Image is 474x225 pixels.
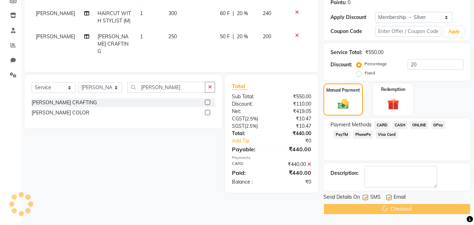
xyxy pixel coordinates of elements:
[246,116,257,121] span: 2.5%
[232,82,248,90] span: Total
[32,99,97,106] div: [PERSON_NAME] CRAFTING
[227,93,272,100] div: Sub Total:
[272,130,316,137] div: ₹440.00
[365,70,375,76] label: Fixed
[237,33,248,40] span: 20 %
[331,170,359,177] div: Description:
[381,86,405,93] label: Redemption
[272,178,316,186] div: ₹0
[272,145,316,153] div: ₹440.00
[227,178,272,186] div: Balance :
[227,123,272,130] div: ( )
[272,161,316,168] div: ₹440.00
[98,10,131,24] span: HAIRCUT WITH STYLIST (M)
[263,33,271,40] span: 200
[384,97,403,111] img: _gift.svg
[279,137,317,145] div: ₹0
[227,168,272,177] div: Paid:
[376,131,398,139] span: Visa Card
[272,115,316,123] div: ₹10.47
[365,61,387,67] label: Percentage
[272,108,316,115] div: ₹419.05
[375,26,441,37] input: Enter Offer / Coupon Code
[220,33,230,40] span: 50 F
[237,10,248,17] span: 20 %
[232,123,245,129] span: SGST
[168,10,177,16] span: 300
[98,33,128,54] span: [PERSON_NAME] CRAFTING
[227,161,272,168] div: CARD
[326,87,360,93] label: Manual Payment
[410,121,428,129] span: ONLINE
[331,49,362,56] div: Service Total:
[220,10,230,17] span: 60 F
[331,121,372,128] span: Payment Methods
[374,121,389,129] span: CARD
[333,131,350,139] span: PayTM
[232,155,311,161] div: Payments
[233,33,234,40] span: |
[233,10,234,17] span: |
[392,121,407,129] span: CASH
[431,121,446,129] span: GPay
[127,82,205,93] input: Search or Scan
[272,93,316,100] div: ₹550.00
[140,10,143,16] span: 1
[227,137,279,145] a: Add Tip
[394,193,406,202] span: Email
[36,33,75,40] span: [PERSON_NAME]
[227,145,272,153] div: Payable:
[36,10,75,16] span: [PERSON_NAME]
[32,109,89,117] div: [PERSON_NAME] COLOR
[272,123,316,130] div: ₹10.47
[263,10,271,16] span: 240
[227,130,272,137] div: Total:
[227,100,272,108] div: Discount:
[140,33,143,40] span: 1
[272,168,316,177] div: ₹440.00
[370,193,381,202] span: SMS
[331,28,375,35] div: Coupon Code
[232,115,245,122] span: CGST
[353,131,373,139] span: PhonePe
[331,61,352,68] div: Discount:
[323,193,360,202] span: Send Details On
[365,49,383,56] div: ₹550.00
[334,98,352,110] img: _cash.svg
[246,123,256,129] span: 2.5%
[168,33,177,40] span: 250
[272,100,316,108] div: ₹110.00
[227,108,272,115] div: Net:
[227,115,272,123] div: ( )
[331,14,375,21] div: Apply Discount
[444,26,464,37] button: Apply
